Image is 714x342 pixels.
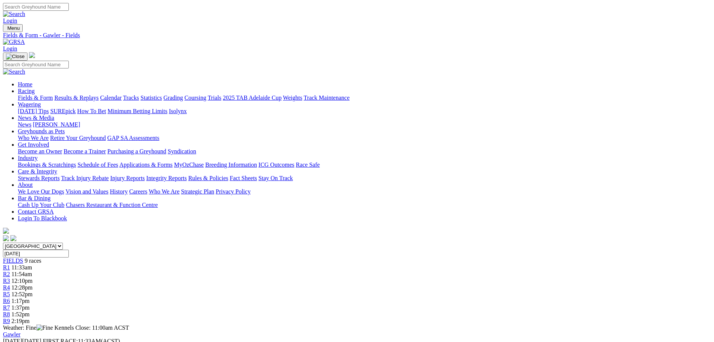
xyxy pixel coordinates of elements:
span: 2:19pm [12,318,30,324]
a: Applications & Forms [119,162,173,168]
img: Close [6,54,25,60]
a: Injury Reports [110,175,145,181]
a: Get Involved [18,141,49,148]
a: Purchasing a Greyhound [107,148,166,154]
span: 12:28pm [12,284,33,291]
a: Stewards Reports [18,175,59,181]
div: Fields & Form - Gawler - Fields [3,32,711,39]
button: Toggle navigation [3,24,23,32]
a: Vision and Values [65,188,108,195]
a: Breeding Information [205,162,257,168]
a: Trials [208,95,221,101]
button: Toggle navigation [3,52,28,61]
span: 9 races [25,258,41,264]
img: logo-grsa-white.png [3,228,9,234]
a: Login [3,17,17,24]
a: Racing [18,88,35,94]
a: Greyhounds as Pets [18,128,65,134]
a: We Love Our Dogs [18,188,64,195]
div: News & Media [18,121,711,128]
a: Who We Are [18,135,49,141]
a: R5 [3,291,10,297]
a: MyOzChase [174,162,204,168]
a: Wagering [18,101,41,108]
div: Bar & Dining [18,202,711,208]
a: R6 [3,298,10,304]
div: About [18,188,711,195]
a: Track Maintenance [304,95,350,101]
div: Wagering [18,108,711,115]
div: Care & Integrity [18,175,711,182]
a: Weights [283,95,302,101]
a: Stay On Track [258,175,293,181]
a: Become an Owner [18,148,62,154]
a: Home [18,81,32,87]
span: Kennels Close: 11:00am ACST [54,325,129,331]
span: 1:17pm [12,298,30,304]
a: Fields & Form [18,95,53,101]
a: Bar & Dining [18,195,51,201]
a: R2 [3,271,10,277]
a: R8 [3,311,10,317]
a: Results & Replays [54,95,99,101]
a: Contact GRSA [18,208,54,215]
a: R4 [3,284,10,291]
input: Search [3,3,69,11]
span: Weather: Fine [3,325,54,331]
a: Login To Blackbook [18,215,67,221]
a: Gawler [3,331,20,338]
span: R9 [3,318,10,324]
a: Statistics [141,95,162,101]
a: Isolynx [169,108,187,114]
a: Minimum Betting Limits [107,108,167,114]
a: About [18,182,33,188]
img: Search [3,11,25,17]
a: Track Injury Rebate [61,175,109,181]
span: 12:10pm [12,278,33,284]
a: ICG Outcomes [258,162,294,168]
a: R7 [3,304,10,311]
a: Rules & Policies [188,175,228,181]
a: History [110,188,128,195]
a: Race Safe [296,162,319,168]
span: 11:54am [12,271,32,277]
a: [DATE] Tips [18,108,49,114]
a: Industry [18,155,38,161]
span: 12:52pm [12,291,33,297]
a: Fact Sheets [230,175,257,181]
input: Select date [3,250,69,258]
a: Who We Are [149,188,180,195]
a: How To Bet [77,108,106,114]
a: News [18,121,31,128]
a: Retire Your Greyhound [50,135,106,141]
a: Cash Up Your Club [18,202,64,208]
a: Schedule of Fees [77,162,118,168]
span: FIELDS [3,258,23,264]
div: Greyhounds as Pets [18,135,711,141]
span: R1 [3,264,10,271]
a: Integrity Reports [146,175,187,181]
img: Search [3,68,25,75]
div: Get Involved [18,148,711,155]
input: Search [3,61,69,68]
a: News & Media [18,115,54,121]
img: logo-grsa-white.png [29,52,35,58]
div: Racing [18,95,711,101]
span: R3 [3,278,10,284]
a: Chasers Restaurant & Function Centre [66,202,158,208]
a: Grading [164,95,183,101]
a: Careers [129,188,147,195]
a: Login [3,45,17,52]
a: Become a Trainer [64,148,106,154]
a: Coursing [184,95,206,101]
span: 1:52pm [12,311,30,317]
a: SUREpick [50,108,75,114]
a: Syndication [168,148,196,154]
img: facebook.svg [3,235,9,241]
a: Tracks [123,95,139,101]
